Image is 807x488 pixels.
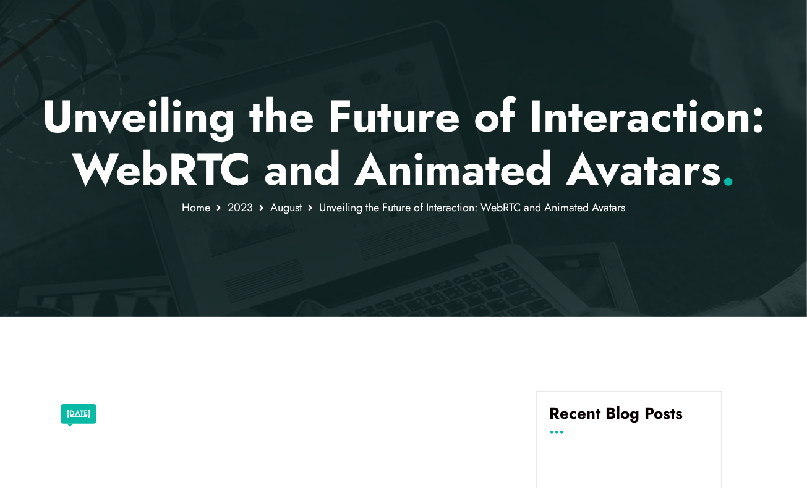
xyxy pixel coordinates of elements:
p: Unveiling the Future of Interaction: WebRTC and Animated Avatars [41,90,766,196]
a: Home [182,200,210,216]
a: August [270,200,302,216]
span: Unveiling the Future of Interaction: WebRTC and Animated Avatars [319,200,625,216]
h4: Recent Blog Posts [549,404,709,432]
span: . [721,137,735,201]
a: [DATE] [67,406,90,422]
a: 2023 [228,200,253,216]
